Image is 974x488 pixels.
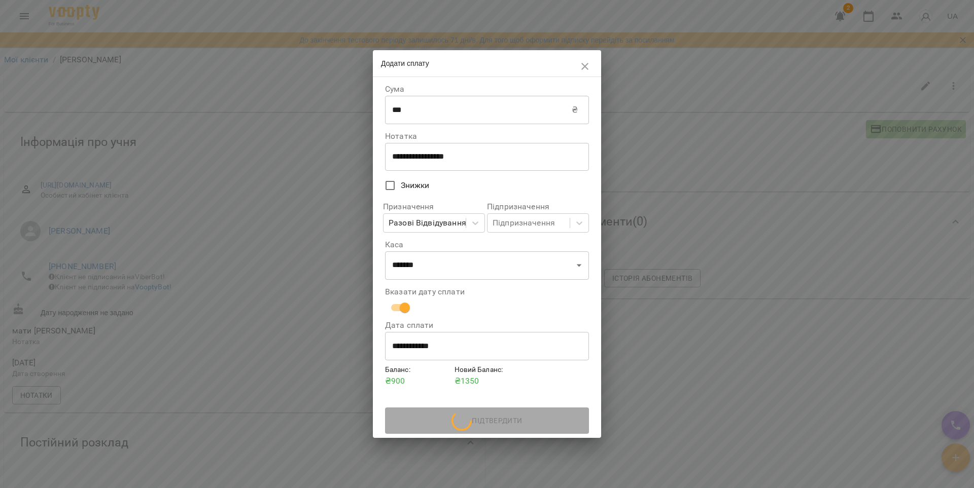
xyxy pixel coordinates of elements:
[455,375,520,387] p: ₴ 1350
[385,132,589,140] label: Нотатка
[385,288,589,296] label: Вказати дату сплати
[381,59,429,67] span: Додати сплату
[487,203,589,211] label: Підпризначення
[389,217,466,229] div: Разові Відвідування
[385,241,589,249] label: Каса
[572,104,578,116] p: ₴
[385,85,589,93] label: Сума
[385,375,450,387] p: ₴ 900
[385,321,589,329] label: Дата сплати
[385,364,450,376] h6: Баланс :
[401,179,430,192] span: Знижки
[455,364,520,376] h6: Новий Баланс :
[493,217,555,229] div: Підпризначення
[383,203,485,211] label: Призначення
